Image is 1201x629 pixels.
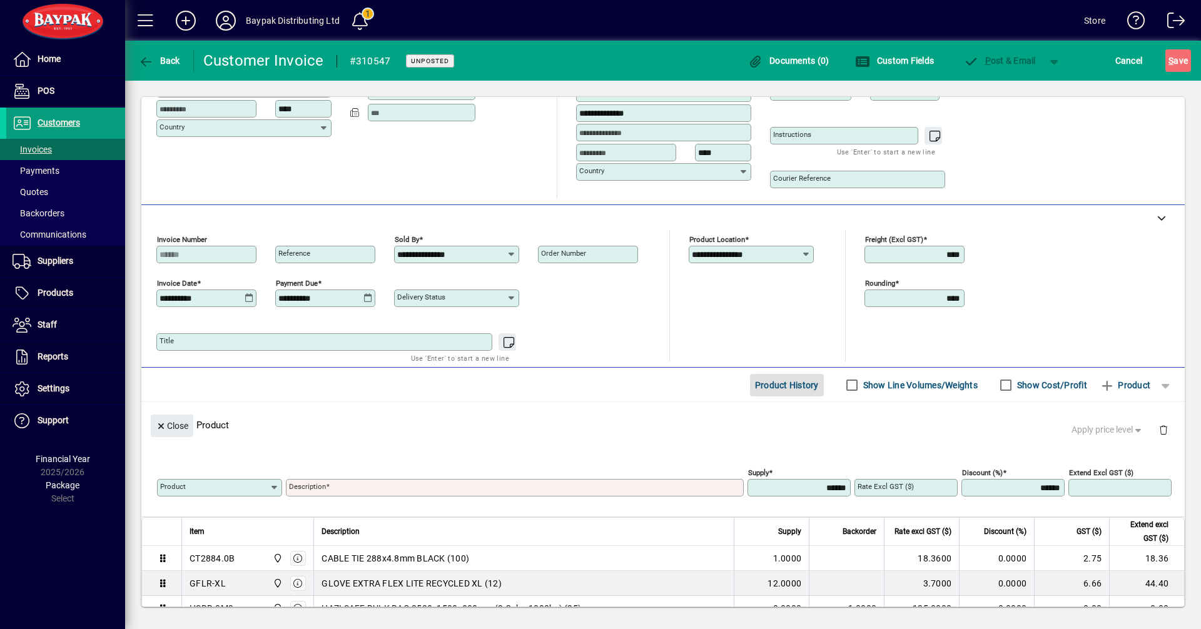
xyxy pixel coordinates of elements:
span: Backorders [13,208,64,218]
span: Baypak - Onekawa [270,601,284,615]
span: Product History [755,375,819,395]
span: Invoices [13,144,52,154]
a: Staff [6,309,125,341]
span: Financial Year [36,454,90,464]
span: Extend excl GST ($) [1117,518,1168,545]
mat-label: Extend excl GST ($) [1069,468,1133,477]
a: POS [6,76,125,107]
span: 1.0000 [773,552,802,565]
a: Reports [6,341,125,373]
span: P [985,56,991,66]
td: 44.40 [1109,571,1184,596]
a: Backorders [6,203,125,224]
button: Add [166,9,206,32]
mat-label: Instructions [773,130,811,139]
span: Unposted [411,57,449,65]
span: HAZI SAFE BULK BAG 2500x1500x800mm (3 Cube-1000kg) (35) [322,602,581,615]
mat-label: Order number [541,249,586,258]
div: GFLR-XL [190,577,226,590]
a: Home [6,44,125,75]
a: Products [6,278,125,309]
button: Back [135,49,183,72]
div: Baypak Distributing Ltd [246,11,340,31]
button: Close [151,415,193,437]
a: Knowledge Base [1118,3,1145,43]
mat-label: Description [289,482,326,491]
a: Payments [6,160,125,181]
app-page-header-button: Delete [1148,424,1178,435]
button: Product History [750,374,824,396]
td: 0.0000 [959,596,1034,621]
span: Quotes [13,187,48,197]
mat-label: Product location [689,235,745,244]
div: 3.7000 [892,577,951,590]
a: Suppliers [6,246,125,277]
span: S [1168,56,1173,66]
span: Staff [38,320,57,330]
span: Close [156,416,188,436]
div: CT2884.0B [190,552,235,565]
span: Rate excl GST ($) [894,525,951,538]
button: Cancel [1112,49,1146,72]
span: Payments [13,166,59,176]
div: Customer Invoice [203,51,324,71]
td: 18.36 [1109,546,1184,571]
label: Show Cost/Profit [1015,379,1087,391]
a: Invoices [6,139,125,160]
button: Documents (0) [745,49,833,72]
span: ave [1168,51,1188,71]
span: Back [138,56,180,66]
span: GLOVE EXTRA FLEX LITE RECYCLED XL (12) [322,577,502,590]
mat-label: Sold by [395,235,419,244]
span: Item [190,525,205,538]
span: Custom Fields [855,56,934,66]
div: Product [141,402,1185,448]
span: Communications [13,229,86,239]
span: Customers [38,118,80,128]
mat-hint: Use 'Enter' to start a new line [411,351,509,365]
mat-label: Rounding [865,279,895,288]
span: Home [38,54,61,64]
span: 0.0000 [773,602,802,615]
label: Show Line Volumes/Weights [861,379,978,391]
mat-label: Product [160,482,186,491]
mat-label: Country [579,166,604,175]
span: 1.0000 [848,602,877,615]
td: 0.00 [1034,596,1109,621]
span: Baypak - Onekawa [270,576,284,590]
span: Supply [778,525,801,538]
mat-label: Country [160,123,185,131]
a: Settings [6,373,125,405]
app-page-header-button: Back [125,49,194,72]
span: Discount (%) [984,525,1026,538]
span: Baypak - Onekawa [270,551,284,565]
span: Cancel [1115,51,1143,71]
span: Reports [38,351,68,361]
span: Products [38,288,73,298]
button: Delete [1148,415,1178,445]
div: HSBB.3M3 [190,602,233,615]
span: CABLE TIE 288x4.8mm BLACK (100) [322,552,469,565]
a: Support [6,405,125,436]
td: 0.0000 [959,571,1034,596]
span: GST ($) [1077,525,1102,538]
mat-label: Supply [748,468,769,477]
span: ost & Email [963,56,1036,66]
button: Profile [206,9,246,32]
div: 125.0000 [892,602,951,615]
mat-label: Reference [278,249,310,258]
td: 0.0000 [959,546,1034,571]
span: Support [38,415,69,425]
td: 2.75 [1034,546,1109,571]
div: #310547 [350,51,391,71]
app-page-header-button: Close [148,420,196,431]
button: Custom Fields [852,49,937,72]
mat-label: Title [160,336,174,345]
button: Apply price level [1067,419,1149,441]
td: 0.00 [1109,596,1184,621]
span: Description [322,525,360,538]
span: Documents (0) [748,56,829,66]
mat-label: Courier Reference [773,174,831,183]
span: Settings [38,383,69,393]
a: Logout [1158,3,1185,43]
